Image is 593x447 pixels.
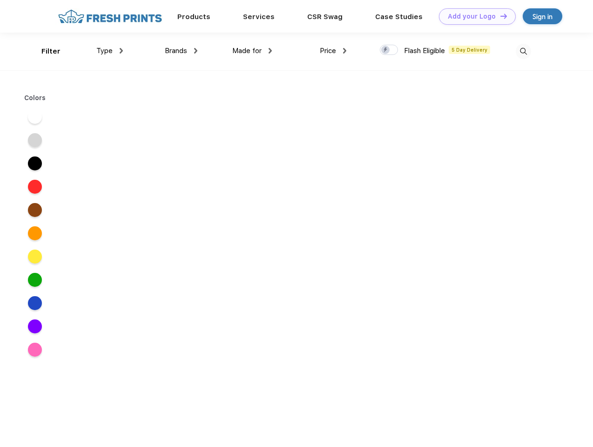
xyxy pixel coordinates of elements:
div: Sign in [532,11,553,22]
a: Products [177,13,210,21]
img: dropdown.png [120,48,123,54]
img: dropdown.png [194,48,197,54]
span: Made for [232,47,262,55]
div: Filter [41,46,61,57]
span: Price [320,47,336,55]
span: Flash Eligible [404,47,445,55]
span: 5 Day Delivery [449,46,490,54]
div: Colors [17,93,53,103]
a: Sign in [523,8,562,24]
span: Type [96,47,113,55]
div: Add your Logo [448,13,496,20]
img: fo%20logo%202.webp [55,8,165,25]
img: desktop_search.svg [516,44,531,59]
img: dropdown.png [269,48,272,54]
img: DT [500,14,507,19]
span: Brands [165,47,187,55]
img: dropdown.png [343,48,346,54]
